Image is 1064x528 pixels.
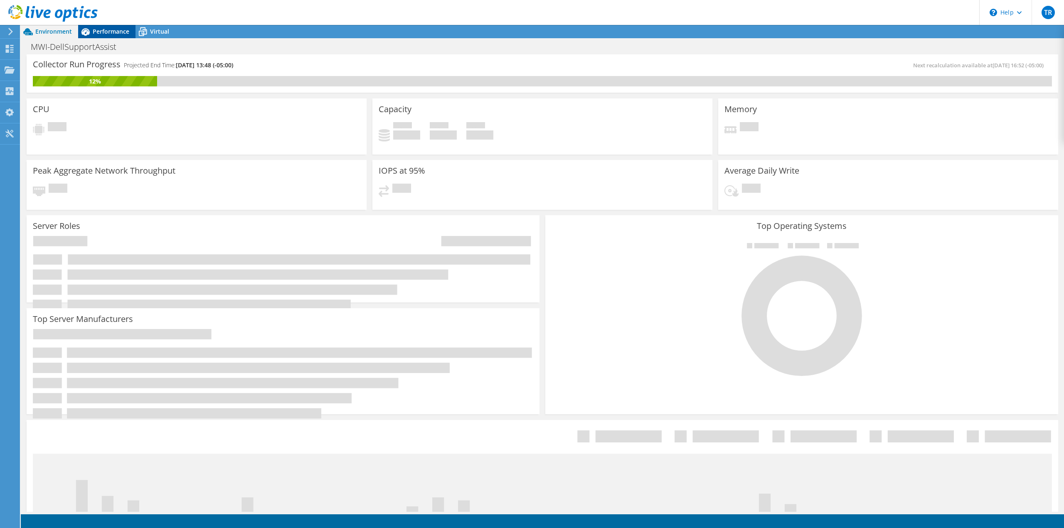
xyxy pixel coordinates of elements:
[552,221,1052,231] h3: Top Operating Systems
[150,27,169,35] span: Virtual
[93,27,129,35] span: Performance
[990,9,997,16] svg: \n
[393,122,412,130] span: Used
[124,61,233,70] h4: Projected End Time:
[33,221,80,231] h3: Server Roles
[27,42,129,52] h1: MWI-DellSupportAssist
[35,27,72,35] span: Environment
[33,77,157,86] div: 12%
[379,166,425,175] h3: IOPS at 95%
[466,122,485,130] span: Total
[379,105,411,114] h3: Capacity
[33,166,175,175] h3: Peak Aggregate Network Throughput
[430,130,457,140] h4: 0 GiB
[49,184,67,195] span: Pending
[176,61,233,69] span: [DATE] 13:48 (-05:00)
[1042,6,1055,19] span: TR
[48,122,66,133] span: Pending
[430,122,448,130] span: Free
[33,314,133,324] h3: Top Server Manufacturers
[740,122,759,133] span: Pending
[742,184,761,195] span: Pending
[724,166,799,175] h3: Average Daily Write
[724,105,757,114] h3: Memory
[392,184,411,195] span: Pending
[993,61,1044,69] span: [DATE] 16:52 (-05:00)
[393,130,420,140] h4: 0 GiB
[466,130,493,140] h4: 0 GiB
[33,105,49,114] h3: CPU
[913,61,1048,69] span: Next recalculation available at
